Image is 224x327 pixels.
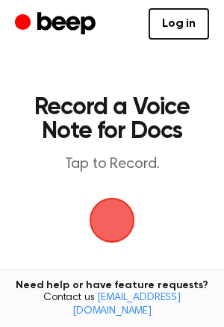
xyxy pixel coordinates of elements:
h1: Record a Voice Note for Docs [27,96,197,143]
a: [EMAIL_ADDRESS][DOMAIN_NAME] [72,293,181,317]
a: Beep [15,10,99,39]
span: Contact us [9,292,215,318]
img: Beep Logo [90,198,134,243]
a: Log in [149,8,209,40]
p: Tap to Record. [27,155,197,174]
